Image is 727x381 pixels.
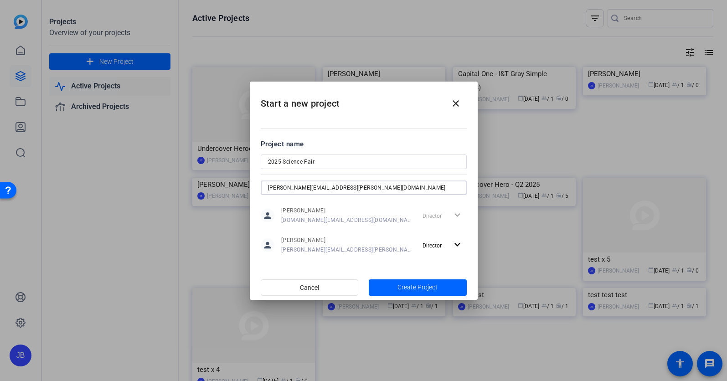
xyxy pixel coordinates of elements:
mat-icon: person [261,238,274,252]
mat-icon: close [450,98,461,109]
h2: Start a new project [250,82,478,118]
input: Enter Project Name [268,156,459,167]
span: Cancel [300,279,319,296]
span: Director [423,242,442,249]
mat-icon: expand_more [452,239,463,251]
mat-icon: person [261,209,274,222]
div: Project name [261,139,467,149]
span: Create Project [397,283,438,292]
button: Create Project [369,279,467,296]
button: Director [419,237,467,253]
span: [PERSON_NAME] [281,237,412,244]
button: Cancel [261,279,359,296]
span: [PERSON_NAME] [281,207,412,214]
span: [PERSON_NAME][EMAIL_ADDRESS][PERSON_NAME][DOMAIN_NAME] [281,246,412,253]
input: Add others: Type email or team members name [268,182,459,193]
span: [DOMAIN_NAME][EMAIL_ADDRESS][DOMAIN_NAME] [281,216,412,224]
